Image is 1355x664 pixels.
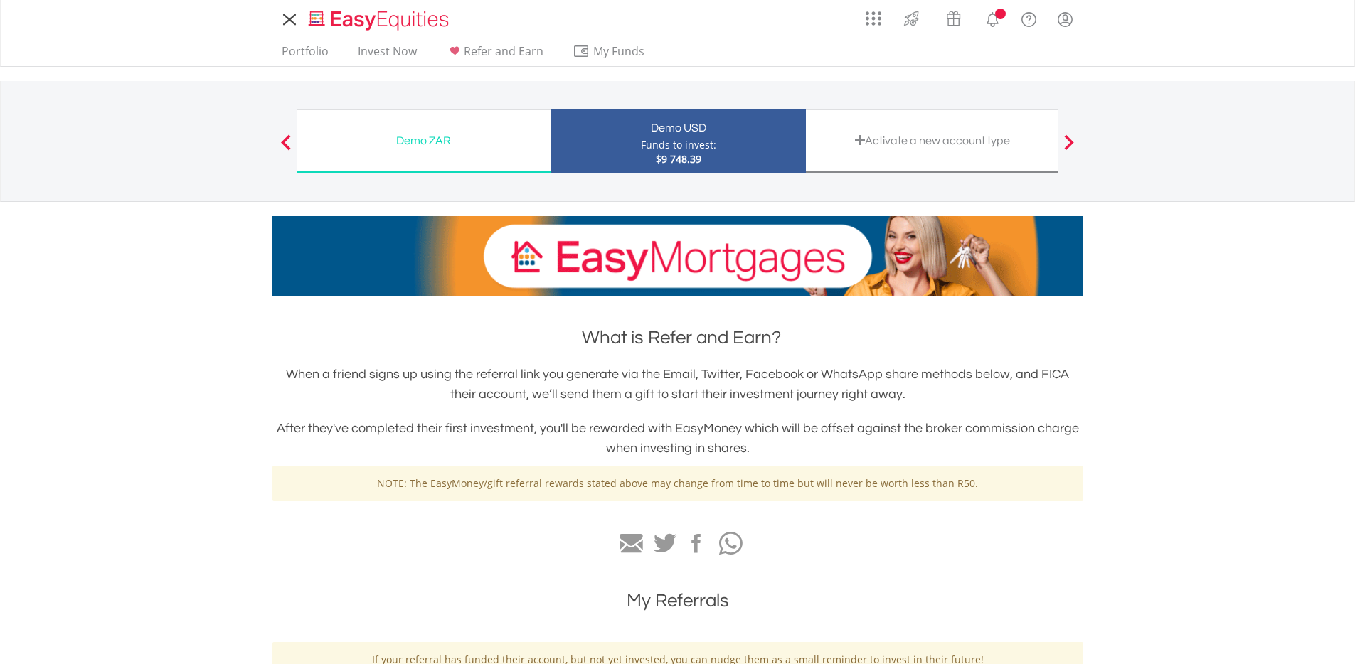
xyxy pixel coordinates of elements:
h1: My Referrals [272,588,1083,614]
span: What is Refer and Earn? [582,328,781,347]
a: Invest Now [352,44,423,66]
img: EasyMortage Promotion Banner [272,216,1083,296]
h3: After they've completed their first investment, you'll be rewarded with EasyMoney which will be o... [272,419,1083,459]
img: vouchers-v2.svg [942,7,965,30]
a: Portfolio [276,44,334,66]
span: $9 748.39 [656,152,701,166]
div: Demo ZAR [306,131,542,151]
a: Home page [303,4,455,32]
img: EasyEquities_Logo.png [306,9,455,32]
div: Funds to invest: [641,138,716,152]
img: grid-menu-icon.svg [866,11,881,26]
a: My Profile [1047,4,1083,35]
a: AppsGrid [856,4,891,26]
a: Refer and Earn [440,44,549,66]
a: FAQ's and Support [1011,4,1047,32]
a: Notifications [974,4,1011,32]
span: My Funds [573,42,666,60]
img: thrive-v2.svg [900,7,923,30]
div: Activate a new account type [814,131,1051,151]
span: Refer and Earn [464,43,543,59]
a: Vouchers [932,4,974,30]
h3: When a friend signs up using the referral link you generate via the Email, Twitter, Facebook or W... [272,365,1083,405]
div: Demo USD [560,118,797,138]
p: NOTE: The EasyMoney/gift referral rewards stated above may change from time to time but will neve... [283,476,1073,491]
